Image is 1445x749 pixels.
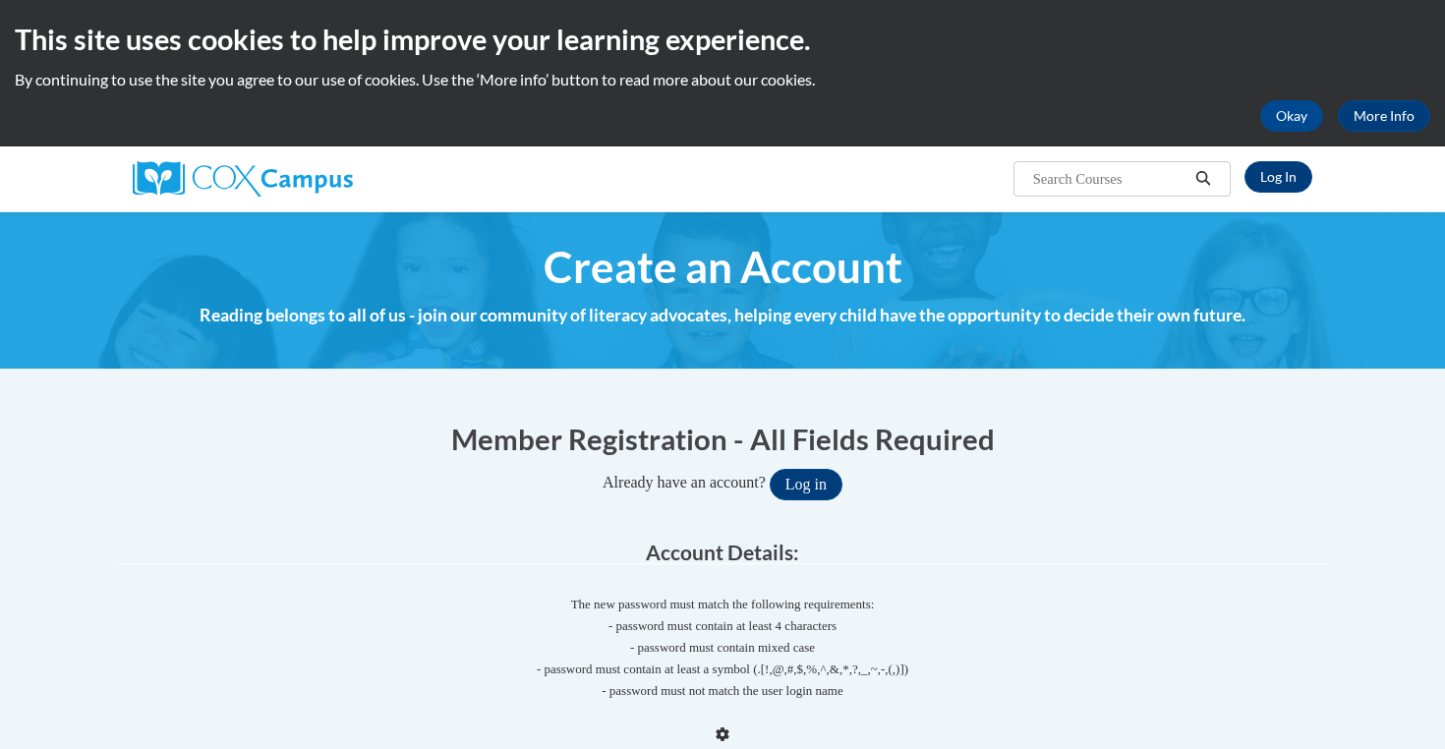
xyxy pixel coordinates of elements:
a: More Info [1338,100,1430,132]
p: By continuing to use the site you agree to our use of cookies. Use the ‘More info’ button to read... [15,69,1430,90]
span: The new password must match the following requirements: [571,597,875,611]
button: Okay [1260,100,1323,132]
h4: Reading belongs to all of us - join our community of literacy advocates, helping every child have... [118,303,1327,328]
span: - password must contain at least 4 characters - password must contain mixed case - password must ... [118,615,1327,702]
button: Log in [770,469,842,500]
input: Search Courses [1031,167,1188,191]
button: Search [1188,167,1218,191]
span: Already have an account? [603,474,766,490]
img: Cox Campus [133,161,353,197]
h2: This site uses cookies to help improve your learning experience. [15,20,1430,59]
a: Log In [1244,161,1312,193]
h1: Member Registration - All Fields Required [118,419,1327,459]
span: Create an Account [544,241,902,293]
span: Account Details: [646,540,799,564]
